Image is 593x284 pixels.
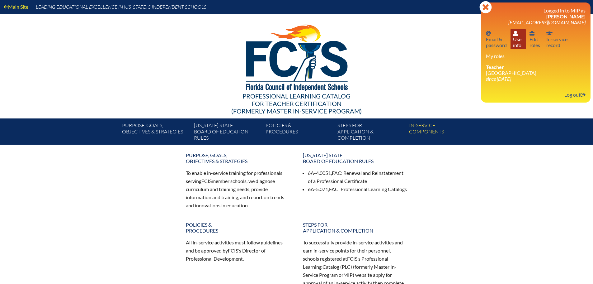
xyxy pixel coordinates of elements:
[263,121,335,145] a: Policies &Procedures
[546,13,586,19] span: [PERSON_NAME]
[511,29,526,49] a: User infoUserinfo
[182,150,294,166] a: Purpose, goals,objectives & strategies
[299,150,411,166] a: [US_STATE] StateBoard of Education rules
[191,121,263,145] a: [US_STATE] StateBoard of Education rules
[335,121,407,145] a: Steps forapplication & completion
[479,1,492,13] svg: Close
[232,14,361,99] img: FCISlogo221.eps
[308,185,407,193] li: 6A-5.071, : Professional Learning Catalogs
[329,186,338,192] span: FAC
[486,7,586,25] h3: Logged in to MIP as
[182,219,294,236] a: Policies &Procedures
[252,100,341,107] span: for Teacher Certification
[347,256,357,262] span: FCIS
[486,64,504,70] span: Teacher
[486,64,586,82] li: [GEOGRAPHIC_DATA]
[486,53,586,59] h3: My roles
[486,31,491,36] svg: Email password
[299,219,411,236] a: Steps forapplication & completion
[544,29,570,49] a: In-service recordIn-servicerecord
[581,92,586,97] svg: Log out
[486,76,511,82] i: since [DATE]
[186,169,290,209] p: To enable in-service training for professionals serving member schools, we diagnose curriculum an...
[343,272,353,278] span: MIP
[332,170,341,176] span: FAC
[228,248,238,253] span: FCIS
[562,90,588,99] a: Log outLog out
[342,264,351,270] span: PLC
[407,121,478,145] a: In-servicecomponents
[186,238,290,263] p: All in-service activities must follow guidelines and be approved by ’s Director of Professional D...
[308,169,407,185] li: 6A-4.0051, : Renewal and Reinstatement of a Professional Certificate
[117,92,476,115] div: Professional Learning Catalog (formerly Master In-service Program)
[120,121,191,145] a: Purpose, goals,objectives & strategies
[1,2,31,11] a: Main Site
[546,31,553,36] svg: In-service record
[527,29,543,49] a: User infoEditroles
[508,19,586,25] span: [EMAIL_ADDRESS][DOMAIN_NAME]
[513,31,518,36] svg: User info
[201,178,212,184] span: FCIS
[529,31,534,36] svg: User info
[483,29,509,49] a: Email passwordEmail &password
